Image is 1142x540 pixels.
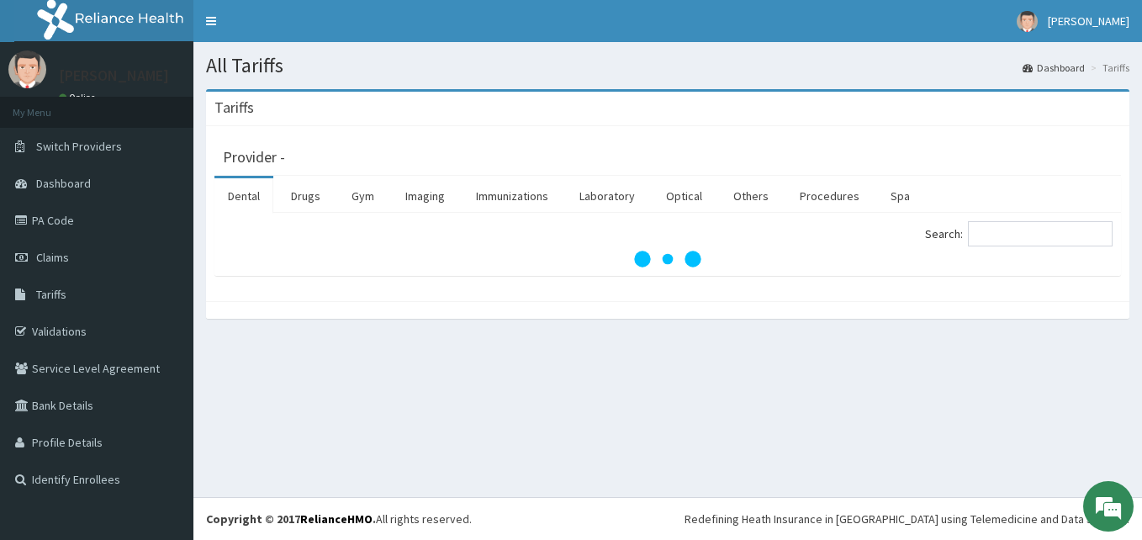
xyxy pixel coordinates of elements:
span: [PERSON_NAME] [1048,13,1129,29]
a: Dashboard [1023,61,1085,75]
a: Optical [653,178,716,214]
a: Drugs [278,178,334,214]
strong: Copyright © 2017 . [206,511,376,527]
footer: All rights reserved. [193,497,1142,540]
span: Claims [36,250,69,265]
a: Gym [338,178,388,214]
a: Laboratory [566,178,648,214]
h3: Tariffs [214,100,254,115]
h3: Provider - [223,150,285,165]
h1: All Tariffs [206,55,1129,77]
img: User Image [1017,11,1038,32]
p: [PERSON_NAME] [59,68,169,83]
a: Online [59,92,99,103]
a: RelianceHMO [300,511,373,527]
svg: audio-loading [634,225,701,293]
a: Spa [877,178,923,214]
a: Imaging [392,178,458,214]
a: Others [720,178,782,214]
a: Dental [214,178,273,214]
a: Immunizations [463,178,562,214]
input: Search: [968,221,1113,246]
a: Procedures [786,178,873,214]
div: Redefining Heath Insurance in [GEOGRAPHIC_DATA] using Telemedicine and Data Science! [685,511,1129,527]
img: User Image [8,50,46,88]
label: Search: [925,221,1113,246]
span: Tariffs [36,287,66,302]
span: Switch Providers [36,139,122,154]
span: Dashboard [36,176,91,191]
li: Tariffs [1086,61,1129,75]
